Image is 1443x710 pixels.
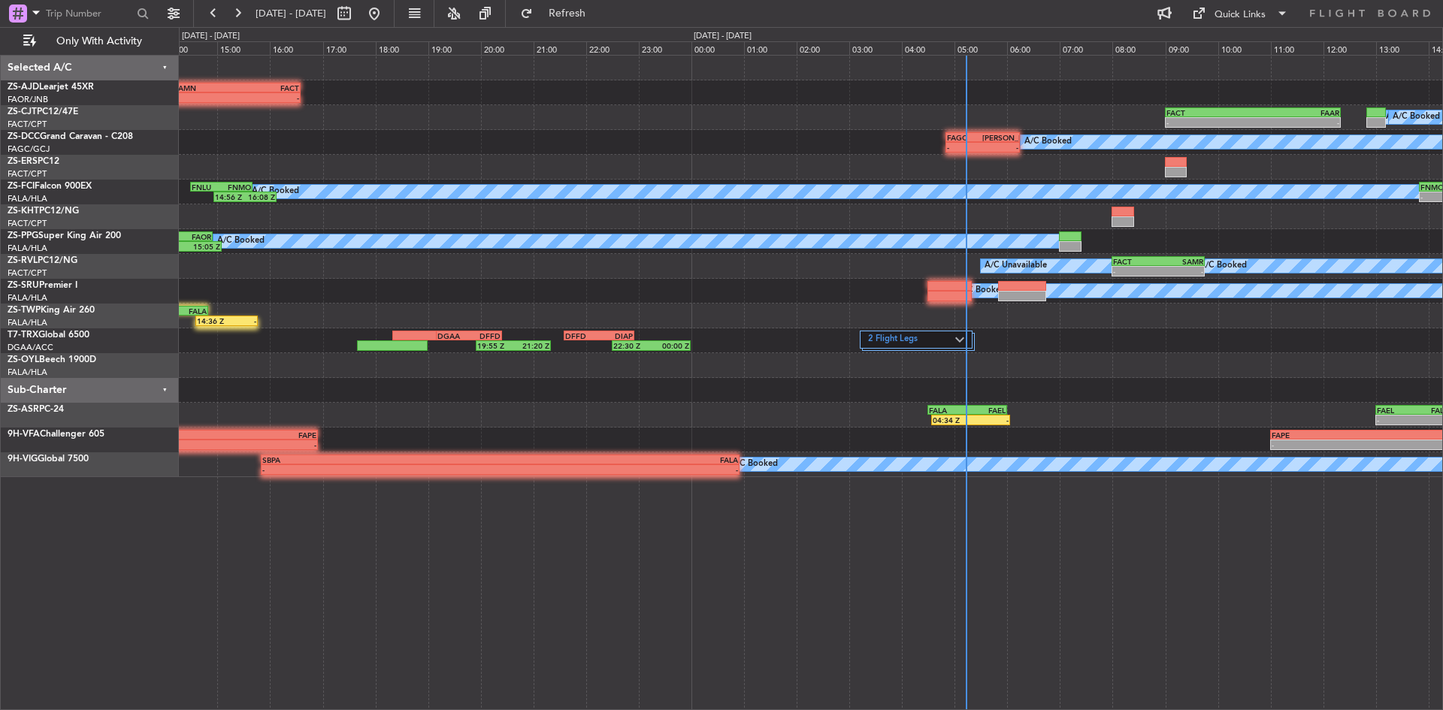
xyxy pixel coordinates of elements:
[237,93,299,102] div: -
[8,430,104,439] a: 9H-VFAChallenger 605
[226,316,256,325] div: -
[947,133,983,142] div: FAGC
[8,231,38,240] span: ZS-PPG
[1060,41,1112,55] div: 07:00
[1272,431,1437,440] div: FAPE
[868,334,954,346] label: 2 Flight Legs
[437,331,469,340] div: DGAA
[534,41,586,55] div: 21:00
[1253,108,1339,117] div: FAAR
[39,36,159,47] span: Only With Activity
[256,7,326,20] span: [DATE] - [DATE]
[197,316,226,325] div: 14:36 Z
[8,306,95,315] a: ZS-TWPKing Air 260
[8,207,39,216] span: ZS-KHT
[1393,106,1440,128] div: A/C Booked
[955,337,964,343] img: arrow-gray.svg
[902,41,954,55] div: 04:00
[8,83,39,92] span: ZS-AJD
[694,30,752,43] div: [DATE] - [DATE]
[1113,257,1158,266] div: FACT
[8,281,39,290] span: ZS-SRU
[929,406,967,415] div: FALA
[217,230,265,252] div: A/C Booked
[744,41,797,55] div: 01:00
[8,342,53,353] a: DGAA/ACC
[8,331,89,340] a: T7-TRXGlobal 6500
[500,465,737,474] div: -
[731,453,778,476] div: A/C Booked
[565,331,599,340] div: DFFD
[376,41,428,55] div: 18:00
[262,455,500,464] div: SBPA
[181,242,220,251] div: 15:05 Z
[613,341,652,350] div: 22:30 Z
[174,83,237,92] div: FAMN
[8,193,47,204] a: FALA/HLA
[1253,118,1339,127] div: -
[586,41,639,55] div: 22:00
[477,341,513,350] div: 19:55 Z
[1376,41,1429,55] div: 13:00
[599,331,633,340] div: DIAP
[652,341,690,350] div: 00:00 Z
[46,2,132,25] input: Trip Number
[171,431,316,440] div: FAPE
[8,292,47,304] a: FALA/HLA
[958,279,1006,302] div: A/C Booked
[982,133,1018,142] div: [PERSON_NAME]
[8,256,38,265] span: ZS-RVL
[177,232,211,241] div: FAOR
[262,465,500,474] div: -
[217,41,270,55] div: 15:00
[513,341,549,350] div: 21:20 Z
[8,132,40,141] span: ZS-DCC
[481,41,534,55] div: 20:00
[1271,41,1324,55] div: 11:00
[177,307,207,316] div: FALA
[174,93,237,102] div: -
[182,30,240,43] div: [DATE] - [DATE]
[8,355,39,364] span: ZS-OYL
[1218,41,1271,55] div: 10:00
[1112,41,1165,55] div: 08:00
[982,143,1018,152] div: -
[8,182,92,191] a: ZS-FCIFalcon 900EX
[500,455,737,464] div: FALA
[8,331,38,340] span: T7-TRX
[1377,415,1413,424] div: -
[513,2,604,26] button: Refresh
[1215,8,1266,23] div: Quick Links
[1024,131,1072,153] div: A/C Booked
[1324,41,1376,55] div: 12:00
[8,455,38,464] span: 9H-VIG
[323,41,376,55] div: 17:00
[8,306,41,315] span: ZS-TWP
[8,107,78,116] a: ZS-CJTPC12/47E
[8,256,77,265] a: ZS-RVLPC12/NG
[967,406,1006,415] div: FAEL
[1166,118,1253,127] div: -
[192,183,221,192] div: FNLU
[17,29,163,53] button: Only With Activity
[8,355,96,364] a: ZS-OYLBeech 1900D
[8,207,79,216] a: ZS-KHTPC12/NG
[8,405,39,414] span: ZS-ASR
[8,455,89,464] a: 9H-VIGGlobal 7500
[691,41,744,55] div: 00:00
[849,41,902,55] div: 03:00
[933,415,971,424] div: 04:34 Z
[221,183,250,192] div: FNMO
[1166,41,1218,55] div: 09:00
[971,415,1009,424] div: -
[165,41,217,55] div: 14:00
[8,132,133,141] a: ZS-DCCGrand Caravan - C208
[1158,267,1203,276] div: -
[536,8,599,19] span: Refresh
[8,267,47,279] a: FACT/CPT
[947,143,983,152] div: -
[8,94,48,105] a: FAOR/JNB
[8,144,50,155] a: FAGC/GCJ
[8,231,121,240] a: ZS-PPGSuper King Air 200
[8,182,35,191] span: ZS-FCI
